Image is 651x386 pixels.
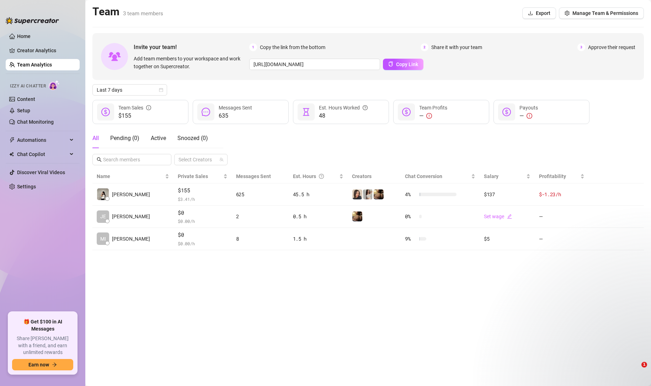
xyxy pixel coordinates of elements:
span: [PERSON_NAME] [112,235,150,243]
a: Chat Monitoring [17,119,54,125]
span: Snoozed ( 0 ) [177,135,208,141]
span: 2 [421,43,428,51]
div: $-1.23 /h [539,191,585,198]
a: Team Analytics [17,62,52,68]
span: Copy Link [396,61,418,67]
span: Export [536,10,550,16]
span: Chat Conversion [405,173,442,179]
input: Search members [103,156,161,163]
span: 48 [319,112,368,120]
span: question-circle [363,104,368,112]
span: 🎁 Get $100 in AI Messages [12,318,73,332]
span: Izzy AI Chatter [10,83,46,90]
span: copy [388,61,393,66]
span: dollar-circle [101,108,110,116]
span: Chat Copilot [17,149,68,160]
div: Pending ( 0 ) [110,134,139,143]
span: Payouts [519,105,538,111]
span: Profitability [539,173,566,179]
div: 45.5 h [293,191,343,198]
div: Est. Hours Worked [319,104,368,112]
span: $0 [178,209,228,217]
span: Messages Sent [236,173,271,179]
h2: Team [92,5,163,18]
span: $155 [118,112,151,120]
th: Name [92,170,174,183]
span: info-circle [146,104,151,112]
div: $137 [484,191,530,198]
img: Nina [363,189,373,199]
span: arrow-right [52,362,57,367]
span: calendar [159,88,163,92]
span: $155 [178,186,228,195]
div: 1.5 h [293,235,343,243]
button: Export [522,7,556,19]
button: Earn nowarrow-right [12,359,73,370]
span: team [219,157,224,162]
div: 0.5 h [293,213,343,220]
span: 0 % [405,213,416,220]
a: Content [17,96,35,102]
span: 1 [641,362,647,368]
span: Team Profits [419,105,447,111]
img: Nina [352,189,362,199]
span: Name [97,172,164,180]
span: Share it with your team [431,43,482,51]
a: Creator Analytics [17,45,74,56]
span: Share [PERSON_NAME] with a friend, and earn unlimited rewards [12,335,73,356]
span: Last 7 days [97,85,163,95]
span: message [202,108,210,116]
span: edit [507,214,512,219]
span: 4 % [405,191,416,198]
div: — [419,112,447,120]
a: Discover Viral Videos [17,170,65,175]
span: Earn now [28,362,49,368]
span: $ 3.41 /h [178,195,228,203]
span: $ 0.00 /h [178,218,228,225]
a: Settings [17,184,36,189]
img: Peachy [352,211,362,221]
div: — [519,112,538,120]
img: Peachy [374,189,384,199]
span: dollar-circle [402,108,411,116]
span: Copy the link from the bottom [260,43,325,51]
span: Salary [484,173,498,179]
iframe: Intercom live chat [627,362,644,379]
span: download [528,11,533,16]
span: Automations [17,134,68,146]
span: JE [100,213,106,220]
span: dollar-circle [502,108,511,116]
img: logo-BBDzfeDw.svg [6,17,59,24]
span: 3 team members [123,10,163,17]
span: Approve their request [588,43,635,51]
span: 635 [219,112,252,120]
span: MI [100,235,106,243]
span: 1 [249,43,257,51]
a: Setup [17,108,30,113]
span: question-circle [319,172,324,180]
span: [PERSON_NAME] [112,191,150,198]
img: AI Chatter [49,80,60,90]
div: Team Sales [118,104,151,112]
span: thunderbolt [9,137,15,143]
img: Sofia Zamantha … [97,188,109,200]
div: 625 [236,191,284,198]
span: $0 [178,231,228,239]
span: Add team members to your workspace and work together on Supercreator. [134,55,246,70]
span: Messages Sent [219,105,252,111]
div: Est. Hours [293,172,338,180]
span: Private Sales [178,173,208,179]
span: setting [565,11,570,16]
td: — [535,228,589,250]
button: Copy Link [383,59,423,70]
span: exclamation-circle [426,113,432,119]
div: 8 [236,235,284,243]
a: Home [17,33,31,39]
span: Active [151,135,166,141]
span: search [97,157,102,162]
a: Set wageedit [484,214,512,219]
img: Chat Copilot [9,152,14,157]
th: Creators [348,170,401,183]
div: 2 [236,213,284,220]
div: $5 [484,235,530,243]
